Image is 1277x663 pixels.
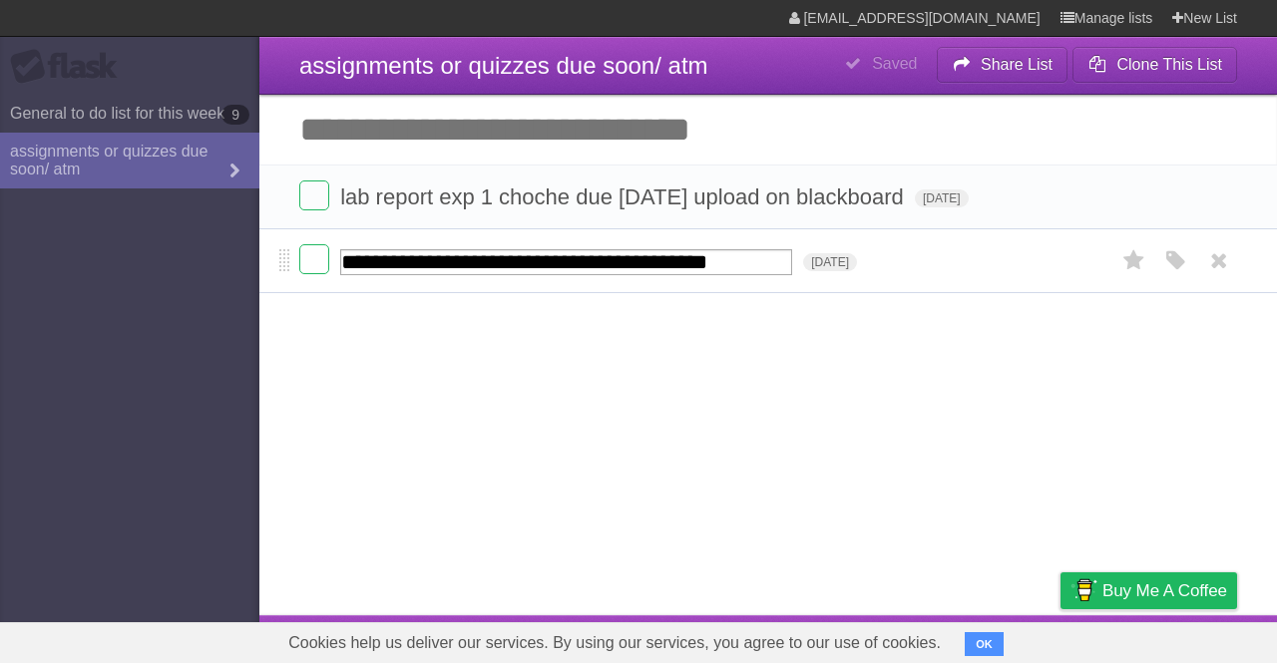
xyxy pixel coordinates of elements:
[861,620,942,658] a: Developers
[340,184,909,209] span: lab report exp 1 choche due [DATE] upload on blackboard
[1111,620,1237,658] a: Suggest a feature
[795,620,837,658] a: About
[1061,572,1237,609] a: Buy me a coffee
[299,52,708,79] span: assignments or quizzes due soon/ atm
[221,105,249,125] b: 9
[299,244,329,274] label: Done
[268,623,961,663] span: Cookies help us deliver our services. By using our services, you agree to our use of cookies.
[299,180,329,210] label: Done
[1116,56,1222,73] b: Clone This List
[1102,573,1227,608] span: Buy me a coffee
[1070,573,1097,607] img: Buy me a coffee
[1115,244,1153,277] label: Star task
[1072,47,1237,83] button: Clone This List
[803,253,857,271] span: [DATE]
[872,55,917,72] b: Saved
[937,47,1068,83] button: Share List
[10,49,130,85] div: Flask
[1035,620,1086,658] a: Privacy
[965,632,1004,656] button: OK
[967,620,1011,658] a: Terms
[981,56,1053,73] b: Share List
[915,189,969,207] span: [DATE]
